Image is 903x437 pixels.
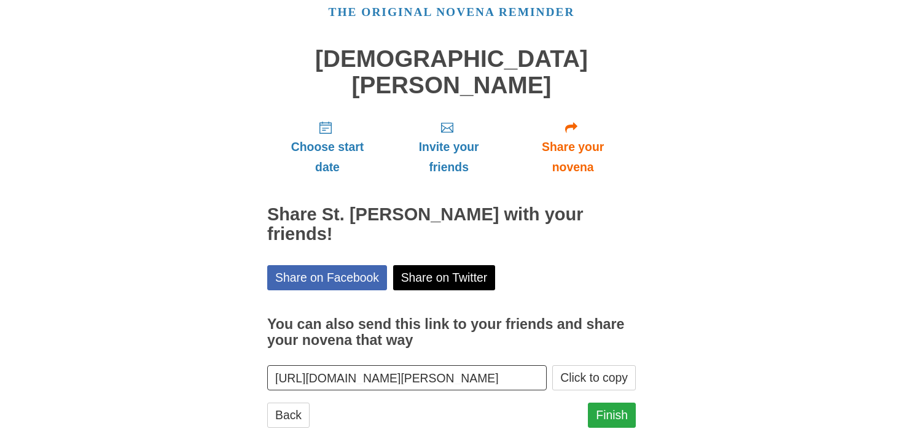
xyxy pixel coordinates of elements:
[522,137,623,177] span: Share your novena
[329,6,575,18] a: The original novena reminder
[552,365,636,390] button: Click to copy
[279,137,375,177] span: Choose start date
[393,265,496,290] a: Share on Twitter
[267,265,387,290] a: Share on Facebook
[267,46,636,98] h1: [DEMOGRAPHIC_DATA][PERSON_NAME]
[267,403,310,428] a: Back
[388,110,510,184] a: Invite your friends
[267,205,636,244] h2: Share St. [PERSON_NAME] with your friends!
[588,403,636,428] a: Finish
[400,137,498,177] span: Invite your friends
[267,110,388,184] a: Choose start date
[510,110,636,184] a: Share your novena
[267,317,636,348] h3: You can also send this link to your friends and share your novena that way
